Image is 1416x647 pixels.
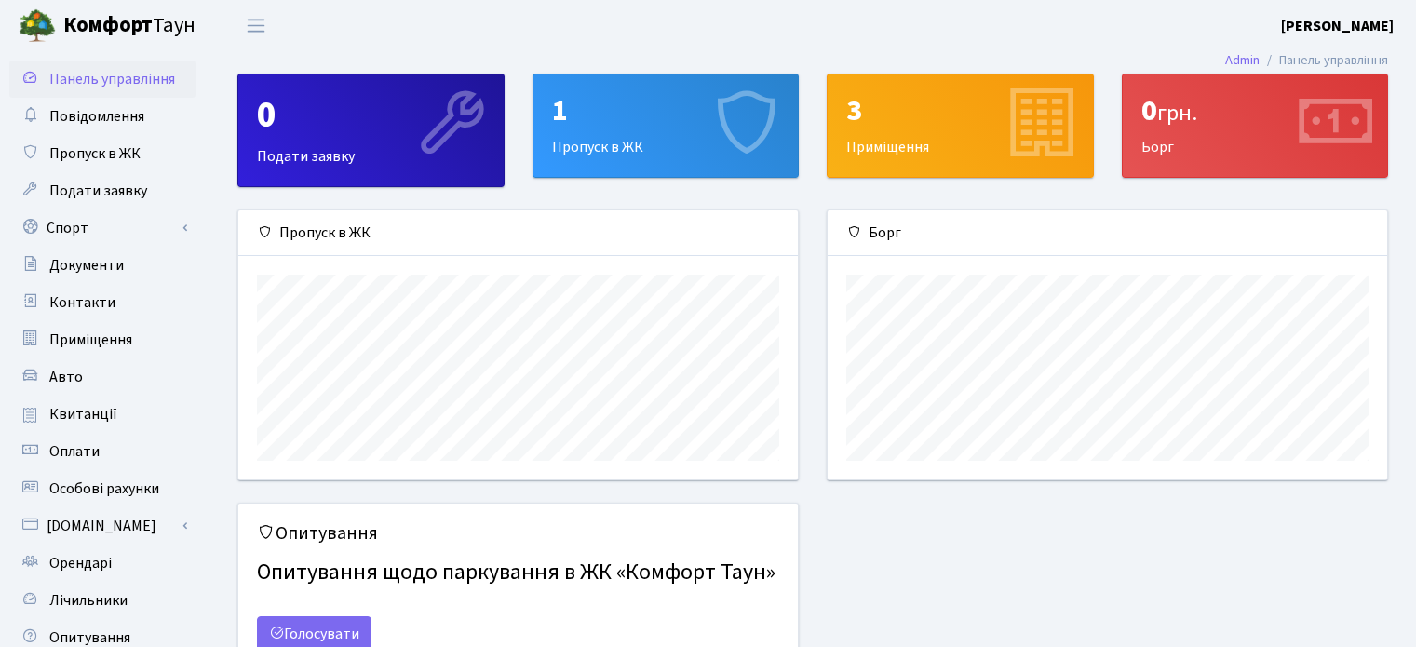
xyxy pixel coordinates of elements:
a: 0Подати заявку [237,74,505,187]
span: Повідомлення [49,106,144,127]
div: 0 [257,93,485,138]
div: Пропуск в ЖК [238,210,798,256]
span: Авто [49,367,83,387]
span: Пропуск в ЖК [49,143,141,164]
span: Особові рахунки [49,479,159,499]
span: Лічильники [49,590,128,611]
div: Пропуск в ЖК [533,74,799,177]
a: Особові рахунки [9,470,196,507]
div: 0 [1141,93,1369,128]
span: Контакти [49,292,115,313]
li: Панель управління [1260,50,1388,71]
nav: breadcrumb [1197,41,1416,80]
div: 1 [552,93,780,128]
a: 1Пропуск в ЖК [533,74,800,178]
span: грн. [1157,97,1197,129]
span: Панель управління [49,69,175,89]
a: Приміщення [9,321,196,358]
span: Приміщення [49,330,132,350]
a: Admin [1225,50,1260,70]
div: Подати заявку [238,74,504,186]
a: [PERSON_NAME] [1281,15,1394,37]
a: Подати заявку [9,172,196,209]
span: Орендарі [49,553,112,573]
button: Переключити навігацію [233,10,279,41]
a: Спорт [9,209,196,247]
a: Пропуск в ЖК [9,135,196,172]
span: Оплати [49,441,100,462]
b: Комфорт [63,10,153,40]
div: 3 [846,93,1074,128]
img: logo.png [19,7,56,45]
a: Панель управління [9,61,196,98]
a: Квитанції [9,396,196,433]
a: Лічильники [9,582,196,619]
a: Орендарі [9,545,196,582]
b: [PERSON_NAME] [1281,16,1394,36]
h4: Опитування щодо паркування в ЖК «Комфорт Таун» [257,552,779,594]
div: Приміщення [828,74,1093,177]
a: Авто [9,358,196,396]
span: Подати заявку [49,181,147,201]
span: Документи [49,255,124,276]
a: Контакти [9,284,196,321]
a: 3Приміщення [827,74,1094,178]
a: Повідомлення [9,98,196,135]
span: Квитанції [49,404,117,425]
div: Борг [828,210,1387,256]
span: Таун [63,10,196,42]
a: [DOMAIN_NAME] [9,507,196,545]
a: Документи [9,247,196,284]
h5: Опитування [257,522,779,545]
a: Оплати [9,433,196,470]
div: Борг [1123,74,1388,177]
